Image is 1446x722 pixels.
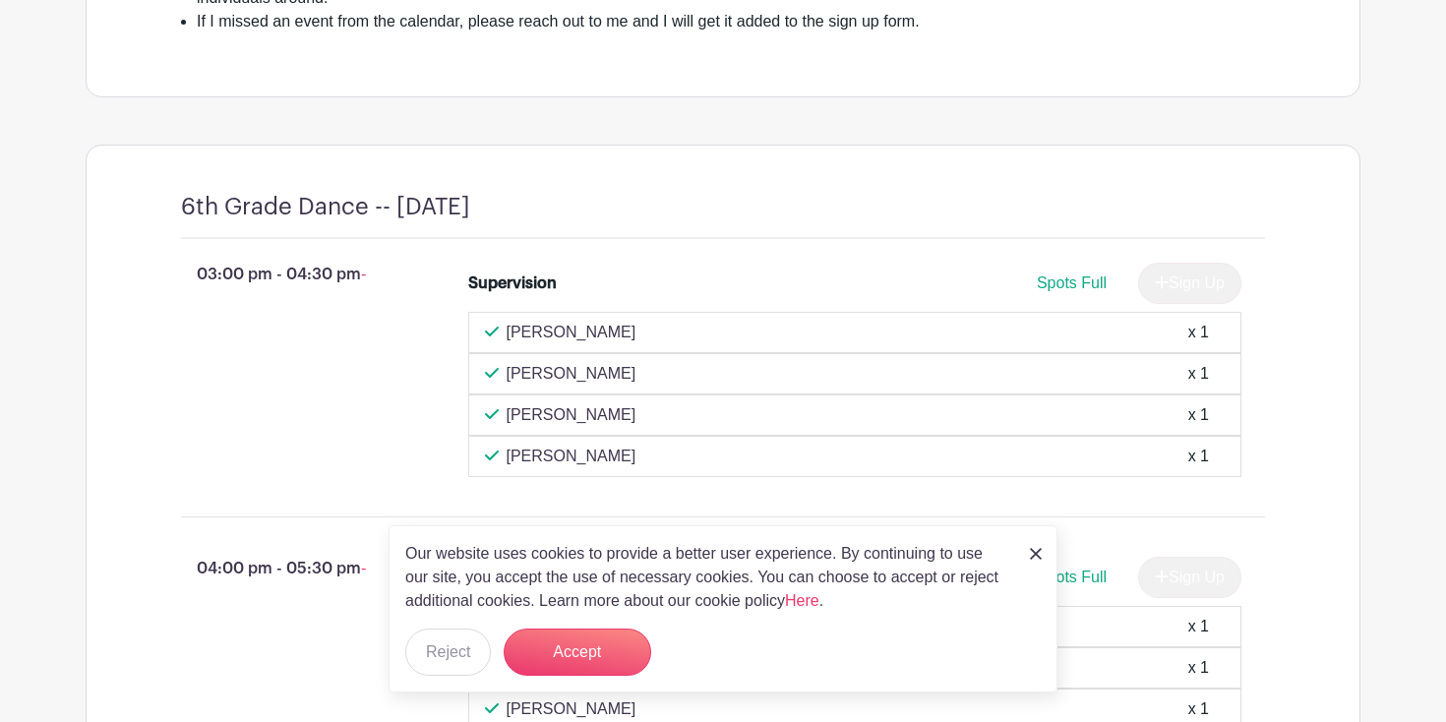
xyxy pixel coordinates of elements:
button: Accept [504,629,651,676]
p: [PERSON_NAME] [507,362,636,386]
div: x 1 [1188,445,1209,468]
li: If I missed an event from the calendar, please reach out to me and I will get it added to the sig... [197,10,1265,33]
p: 04:00 pm - 05:30 pm [150,549,437,588]
span: - [361,266,366,282]
p: [PERSON_NAME] [507,403,636,427]
p: [PERSON_NAME] [507,697,636,721]
div: x 1 [1188,656,1209,680]
span: Spots Full [1037,274,1107,291]
div: x 1 [1188,697,1209,721]
p: [PERSON_NAME] [507,321,636,344]
div: Supervision [468,271,557,295]
div: x 1 [1188,362,1209,386]
p: Our website uses cookies to provide a better user experience. By continuing to use our site, you ... [405,542,1009,613]
button: Reject [405,629,491,676]
p: 03:00 pm - 04:30 pm [150,255,437,294]
a: Here [785,592,819,609]
img: close_button-5f87c8562297e5c2d7936805f587ecaba9071eb48480494691a3f1689db116b3.svg [1030,548,1042,560]
h4: 6th Grade Dance -- [DATE] [181,193,470,221]
div: x 1 [1188,321,1209,344]
span: - [361,560,366,576]
div: x 1 [1188,403,1209,427]
span: Spots Full [1037,569,1107,585]
p: [PERSON_NAME] [507,445,636,468]
div: x 1 [1188,615,1209,638]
